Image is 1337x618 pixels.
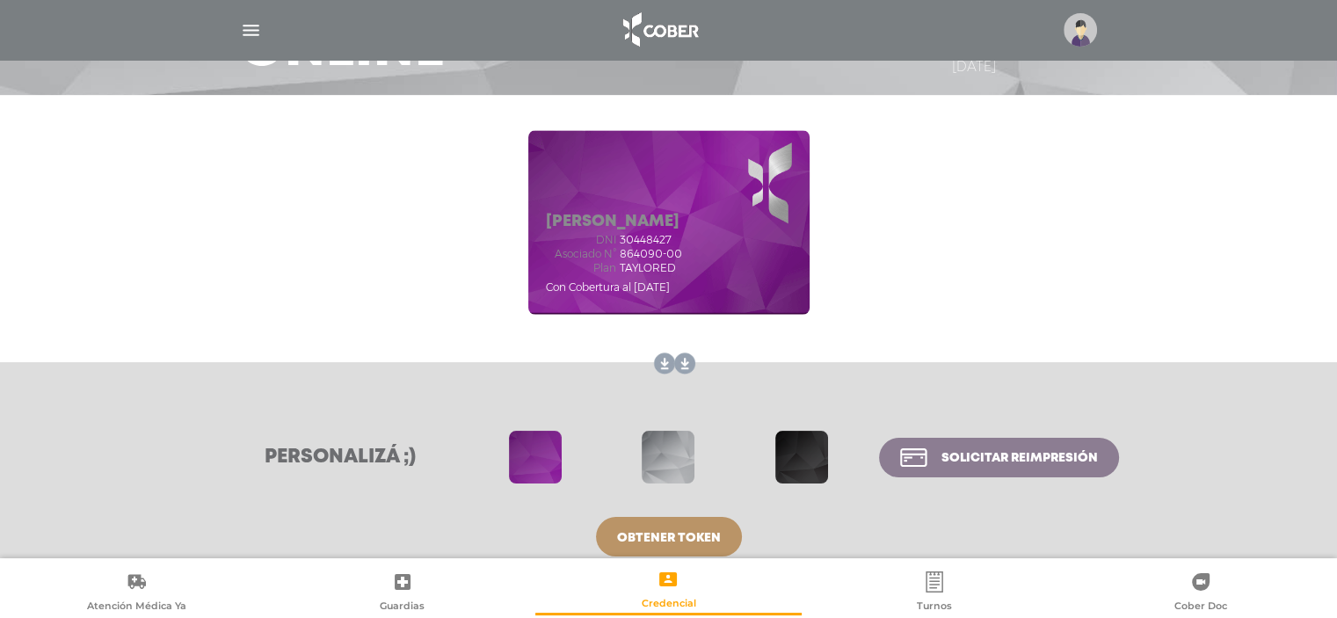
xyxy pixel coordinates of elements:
[941,452,1098,464] span: Solicitar reimpresión
[535,568,802,613] a: Credencial
[1064,13,1097,47] img: profile-placeholder.svg
[917,600,952,615] span: Turnos
[546,262,616,274] span: Plan
[240,19,262,41] img: Cober_menu-lines-white.svg
[802,571,1068,615] a: Turnos
[620,248,682,260] span: 864090-00
[620,262,676,274] span: TAYLORED
[219,446,462,469] h3: Personalizá ;)
[270,571,536,615] a: Guardias
[879,438,1118,477] a: Solicitar reimpresión
[1174,600,1227,615] span: Cober Doc
[596,517,742,556] a: Obtener token
[546,213,682,232] h5: [PERSON_NAME]
[546,248,616,260] span: Asociado N°
[1067,571,1333,615] a: Cober Doc
[4,571,270,615] a: Atención Médica Ya
[641,597,695,613] span: Credencial
[87,600,186,615] span: Atención Médica Ya
[617,532,721,544] span: Obtener token
[620,234,672,246] span: 30448427
[546,280,670,294] span: Con Cobertura al [DATE]
[614,9,706,51] img: logo_cober_home-white.png
[380,600,425,615] span: Guardias
[546,234,616,246] span: dni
